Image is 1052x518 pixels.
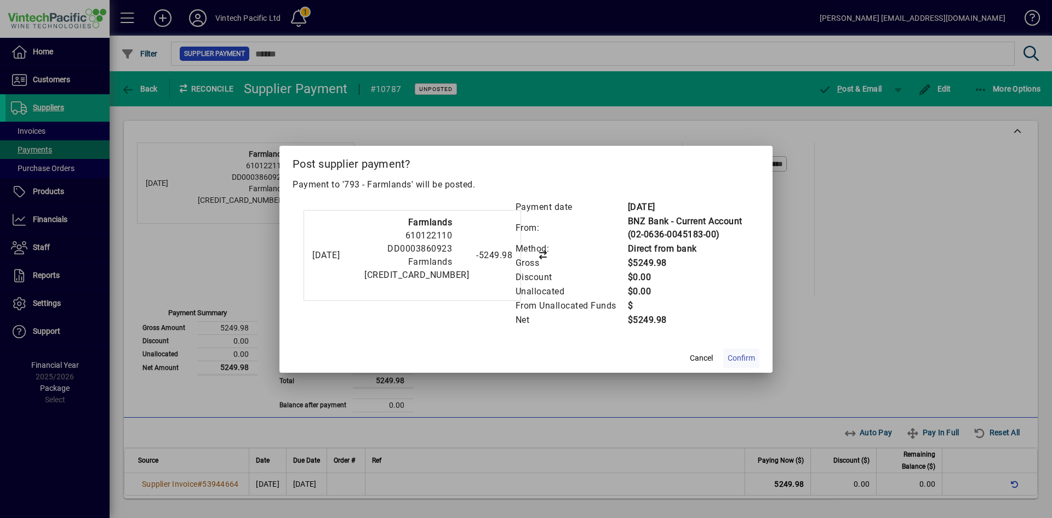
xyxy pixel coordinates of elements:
td: $5249.98 [627,256,748,270]
td: Direct from bank [627,242,748,256]
td: Method: [515,242,627,256]
td: [DATE] [627,200,748,214]
div: [DATE] [312,249,356,262]
td: Payment date [515,200,627,214]
td: From Unallocated Funds [515,299,627,313]
td: Unallocated [515,284,627,299]
td: BNZ Bank - Current Account (02-0636-0045183-00) [627,214,748,242]
td: From: [515,214,627,242]
td: $ [627,299,748,313]
td: $0.00 [627,270,748,284]
strong: Farmlands [408,217,453,227]
td: Net [515,313,627,327]
button: Confirm [723,349,759,368]
span: 610122110 DD0003860923 Farmlands [CREDIT_CARD_NUMBER] [364,230,469,280]
h2: Post supplier payment? [279,146,773,178]
span: Confirm [728,352,755,364]
td: $5249.98 [627,313,748,327]
span: Cancel [690,352,713,364]
div: -5249.98 [458,249,512,262]
td: Discount [515,270,627,284]
button: Cancel [684,349,719,368]
p: Payment to '793 - Farmlands' will be posted. [293,178,759,191]
td: $0.00 [627,284,748,299]
td: Gross [515,256,627,270]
